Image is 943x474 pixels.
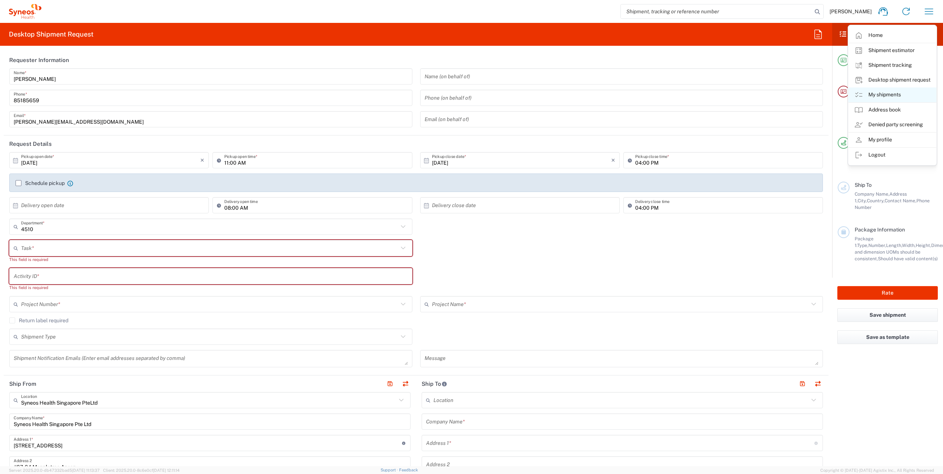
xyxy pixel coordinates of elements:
span: [DATE] 12:11:14 [153,468,180,473]
span: Copyright © [DATE]-[DATE] Agistix Inc., All Rights Reserved [820,467,934,474]
a: Support [381,468,399,472]
h2: Shipment Checklist [839,30,913,39]
a: Address book [848,103,936,117]
input: Shipment, tracking or reference number [621,4,812,18]
span: Contact Name, [885,198,916,203]
span: Ship To [855,182,872,188]
div: This field is required [9,256,412,263]
span: Client: 2025.20.0-8c6e0cf [103,468,180,473]
span: Company Name, [855,191,889,197]
a: Shipment estimator [848,43,936,58]
a: My profile [848,133,936,147]
span: City, [858,198,867,203]
a: My shipments [848,87,936,102]
button: Save shipment [837,308,938,322]
span: Should have valid content(s) [878,256,938,261]
button: Rate [837,286,938,300]
h2: Ship From [9,380,36,388]
span: Width, [902,243,916,248]
div: This field is required [9,284,412,291]
span: Package 1: [855,236,874,248]
span: Type, [857,243,868,248]
span: Length, [886,243,902,248]
span: [PERSON_NAME] [830,8,872,15]
button: Save as template [837,330,938,344]
span: Server: 2025.20.0-db47332bad5 [9,468,100,473]
span: Country, [867,198,885,203]
a: Shipment tracking [848,58,936,73]
a: Feedback [399,468,418,472]
h2: Ship To [422,380,447,388]
a: Home [848,28,936,43]
h2: Desktop Shipment Request [9,30,93,39]
a: Desktop shipment request [848,73,936,87]
span: Number, [868,243,886,248]
label: Schedule pickup [16,180,65,186]
label: Return label required [9,317,68,323]
a: Denied party screening [848,117,936,132]
span: [DATE] 11:13:37 [72,468,100,473]
i: × [611,154,615,166]
i: × [200,154,204,166]
span: Package Information [855,227,905,233]
h2: Request Details [9,140,52,148]
span: Height, [916,243,931,248]
h2: Requester Information [9,56,69,64]
a: Logout [848,148,936,162]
